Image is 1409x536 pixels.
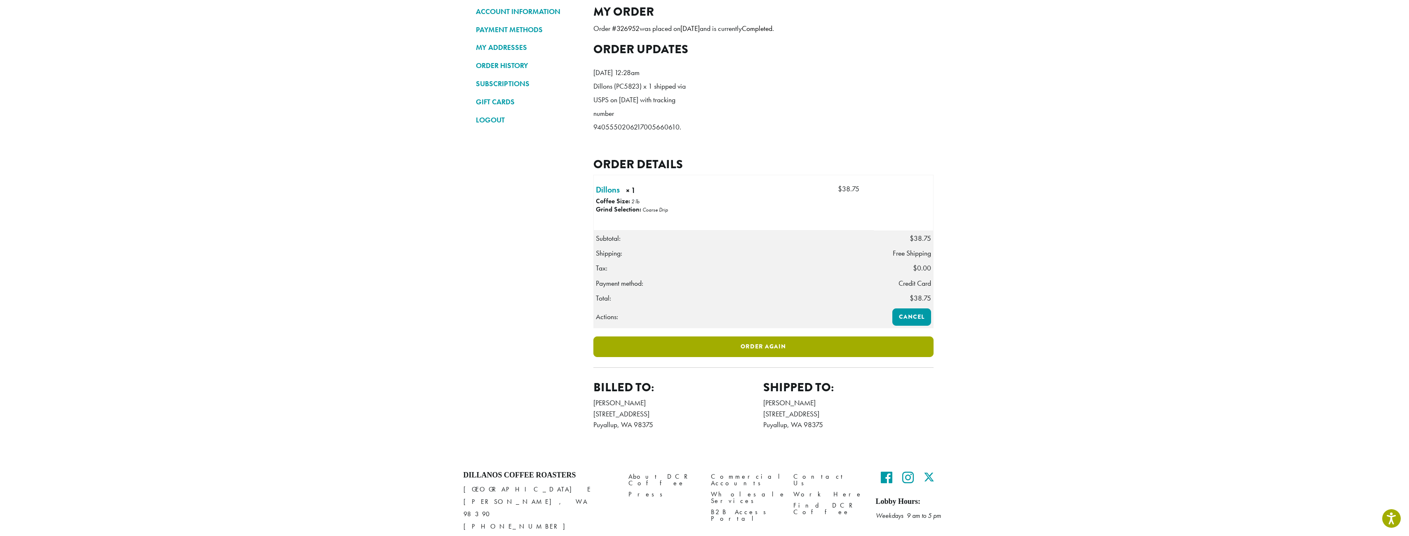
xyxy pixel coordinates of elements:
a: SUBSCRIPTIONS [476,77,581,91]
p: [DATE] 12:28am [593,66,688,80]
a: Find DCR Coffee [793,500,863,518]
strong: × 1 [626,185,659,198]
h5: Lobby Hours: [876,497,946,506]
p: [GEOGRAPHIC_DATA] E [PERSON_NAME], WA 98390 [PHONE_NUMBER] [463,483,616,533]
a: Dillons [596,183,620,196]
th: Tax: [593,261,874,275]
a: MY ADDRESSES [476,40,581,54]
th: Payment method: [593,276,874,291]
th: Subtotal: [593,230,874,246]
strong: Grind Selection: [596,205,641,214]
h2: Shipped to: [763,380,934,395]
mark: Completed [742,24,772,33]
a: About DCR Coffee [628,471,699,489]
th: Actions: [593,306,874,328]
strong: Coffee Size: [596,197,630,205]
h2: Billed to: [593,380,764,395]
a: Order again [593,336,934,357]
h2: Order details [593,157,934,172]
mark: [DATE] [680,24,700,33]
span: $ [913,263,917,273]
span: $ [910,234,914,243]
a: PAYMENT METHODS [476,23,581,37]
p: 2 lb [631,198,640,205]
a: ACCOUNT INFORMATION [476,5,581,19]
span: 38.75 [910,294,931,303]
a: Press [628,489,699,500]
a: Cancel order 326952 [892,308,931,326]
address: [PERSON_NAME] [STREET_ADDRESS] Puyallup, WA 98375 [763,397,934,430]
h2: My Order [593,5,934,19]
td: Free Shipping [874,246,933,261]
bdi: 38.75 [838,184,859,193]
p: Dillons (PC5823) x 1 shipped via USPS on [DATE] with tracking number 9405550206217005660610. [593,80,688,134]
span: 0.00 [913,263,931,273]
a: Contact Us [793,471,863,489]
p: Order # was placed on and is currently . [593,22,934,35]
td: Credit Card [874,276,933,291]
h4: Dillanos Coffee Roasters [463,471,616,480]
a: Commercial Accounts [711,471,781,489]
th: Total: [593,291,874,306]
a: GIFT CARDS [476,95,581,109]
address: [PERSON_NAME] [STREET_ADDRESS] Puyallup, WA 98375 [593,397,764,430]
span: $ [910,294,914,303]
nav: Account pages [476,5,581,439]
span: $ [838,184,842,193]
a: Wholesale Services [711,489,781,507]
mark: 326952 [616,24,640,33]
h2: Order updates [593,42,934,56]
th: Shipping: [593,246,874,261]
em: Weekdays 9 am to 5 pm [876,511,941,520]
a: ORDER HISTORY [476,59,581,73]
a: B2B Access Portal [711,507,781,524]
a: Work Here [793,489,863,500]
p: Coarse Drip [642,206,668,213]
a: LOGOUT [476,113,581,127]
span: 38.75 [910,234,931,243]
